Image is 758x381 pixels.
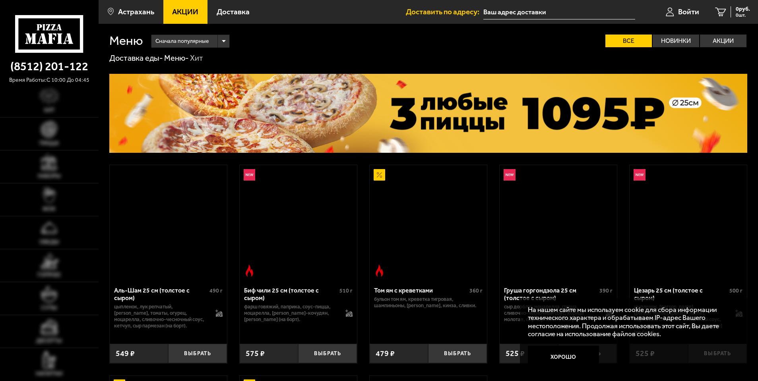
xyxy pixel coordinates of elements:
[483,5,635,19] input: Ваш адрес доставки
[374,169,386,181] img: Акционный
[469,287,483,294] span: 360 г
[370,165,487,281] a: АкционныйОстрое блюдоТом ям с креветками
[36,371,62,377] span: Напитки
[374,287,467,294] div: Том ям с креветками
[500,165,617,281] a: НовинкаГруша горгондзола 25 см (толстое с сыром)
[190,53,203,63] div: Хит
[244,304,338,323] p: фарш говяжий, паприка, соус-пицца, моцарелла, [PERSON_NAME]-кочудян, [PERSON_NAME] (на борт).
[506,350,525,358] span: 525 ₽
[339,287,353,294] span: 510 г
[374,296,483,309] p: бульон том ям, креветка тигровая, шампиньоны, [PERSON_NAME], кинза, сливки.
[246,350,265,358] span: 575 ₽
[240,165,357,281] a: НовинкаОстрое блюдоБиф чили 25 см (толстое с сыром)
[376,350,395,358] span: 479 ₽
[114,287,207,302] div: Аль-Шам 25 см (толстое с сыром)
[39,239,59,245] span: Обеды
[736,13,750,17] span: 0 шт.
[428,344,487,363] button: Выбрать
[114,304,208,329] p: цыпленок, лук репчатый, [PERSON_NAME], томаты, огурец, моцарелла, сливочно-чесночный соус, кетчуп...
[504,287,597,302] div: Груша горгондзола 25 см (толстое с сыром)
[109,35,143,47] h1: Меню
[172,8,198,15] span: Акции
[118,8,154,15] span: Астрахань
[599,287,613,294] span: 390 г
[406,8,483,15] span: Доставить по адресу:
[155,34,209,49] span: Сначала популярные
[244,287,337,302] div: Биф чили 25 см (толстое с сыром)
[110,165,227,281] a: Аль-Шам 25 см (толстое с сыром)
[41,305,57,311] span: Супы
[38,173,61,179] span: Наборы
[504,169,516,181] img: Новинка
[44,108,55,113] span: Хит
[39,140,59,146] span: Пицца
[244,265,256,277] img: Острое блюдо
[298,344,357,363] button: Выбрать
[116,350,135,358] span: 549 ₽
[504,304,598,323] p: сыр дорблю, моцарелла, груша, сливочно-чесночный соус, корица молотая, сыр пармезан (на борт).
[164,53,189,63] a: Меню-
[630,165,747,281] a: НовинкаЦезарь 25 см (толстое с сыром)
[528,306,735,338] p: На нашем сайте мы используем cookie для сбора информации технического характера и обрабатываем IP...
[700,35,746,47] label: Акции
[209,287,223,294] span: 490 г
[729,287,742,294] span: 500 г
[605,35,652,47] label: Все
[37,272,61,278] span: Горячее
[653,35,699,47] label: Новинки
[217,8,250,15] span: Доставка
[36,338,62,344] span: Десерты
[634,287,727,302] div: Цезарь 25 см (толстое с сыром)
[678,8,699,15] span: Войти
[528,346,599,369] button: Хорошо
[736,6,750,12] span: 0 руб.
[43,206,56,212] span: WOK
[168,344,227,363] button: Выбрать
[109,53,163,63] a: Доставка еды-
[374,265,386,277] img: Острое блюдо
[634,169,646,181] img: Новинка
[244,169,256,181] img: Новинка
